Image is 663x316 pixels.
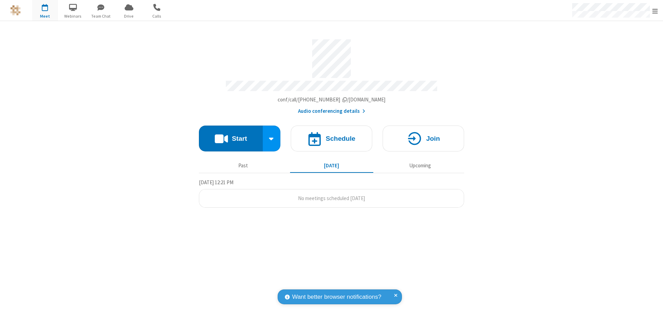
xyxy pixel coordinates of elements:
[199,178,464,208] section: Today's Meetings
[292,293,381,302] span: Want better browser notifications?
[298,107,365,115] button: Audio conferencing details
[88,13,114,19] span: Team Chat
[326,135,355,142] h4: Schedule
[278,96,386,104] button: Copy my meeting room linkCopy my meeting room link
[202,159,285,172] button: Past
[60,13,86,19] span: Webinars
[263,126,281,151] div: Start conference options
[278,96,386,103] span: Copy my meeting room link
[10,5,21,16] img: QA Selenium DO NOT DELETE OR CHANGE
[290,159,373,172] button: [DATE]
[199,126,263,151] button: Start
[199,179,233,186] span: [DATE] 12:21 PM
[232,135,247,142] h4: Start
[291,126,372,151] button: Schedule
[32,13,58,19] span: Meet
[378,159,462,172] button: Upcoming
[144,13,170,19] span: Calls
[646,298,658,311] iframe: Chat
[298,195,365,201] span: No meetings scheduled [DATE]
[426,135,440,142] h4: Join
[383,126,464,151] button: Join
[116,13,142,19] span: Drive
[199,34,464,115] section: Account details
